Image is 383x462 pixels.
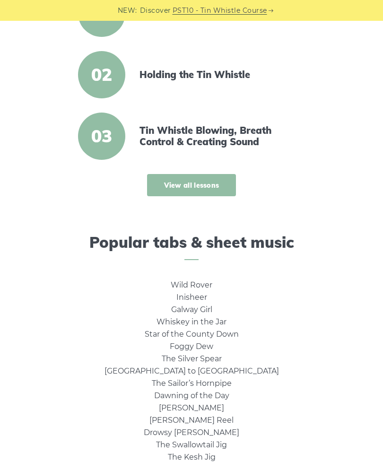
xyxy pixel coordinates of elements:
[170,342,213,351] a: Foggy Dew
[147,174,236,196] a: View all lessons
[156,440,227,449] a: The Swallowtail Jig
[159,403,224,412] a: [PERSON_NAME]
[78,51,125,98] span: 02
[104,366,279,375] a: [GEOGRAPHIC_DATA] to [GEOGRAPHIC_DATA]
[152,379,232,388] a: The Sailor’s Hornpipe
[173,5,267,16] a: PST10 - Tin Whistle Course
[139,69,302,80] a: Holding the Tin Whistle
[149,416,234,425] a: [PERSON_NAME] Reel
[22,233,361,260] h2: Popular tabs & sheet music
[144,428,239,437] a: Drowsy [PERSON_NAME]
[140,5,171,16] span: Discover
[176,293,207,302] a: Inisheer
[168,453,216,462] a: The Kesh Jig
[145,330,239,339] a: Star of the County Down
[171,305,212,314] a: Galway Girl
[118,5,137,16] span: NEW:
[157,317,226,326] a: Whiskey in the Jar
[78,113,125,160] span: 03
[171,280,212,289] a: Wild Rover
[139,125,302,148] a: Tin Whistle Blowing, Breath Control & Creating Sound
[154,391,229,400] a: Dawning of the Day
[162,354,222,363] a: The Silver Spear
